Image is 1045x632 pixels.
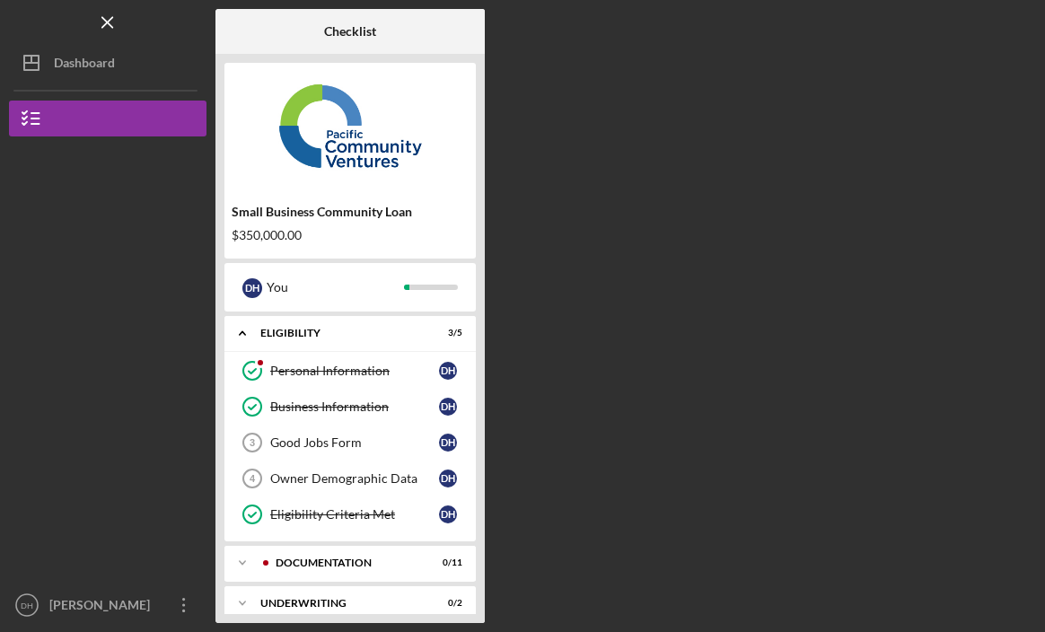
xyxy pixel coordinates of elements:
[324,24,376,39] b: Checklist
[439,470,457,487] div: D H
[9,587,206,623] button: DH[PERSON_NAME]
[439,505,457,523] div: D H
[270,364,439,378] div: Personal Information
[233,496,467,532] a: Eligibility Criteria MetDH
[242,278,262,298] div: D H
[232,228,469,242] div: $350,000.00
[9,45,206,81] button: Dashboard
[233,389,467,425] a: Business InformationDH
[54,45,115,85] div: Dashboard
[439,398,457,416] div: D H
[250,437,255,448] tspan: 3
[276,557,417,568] div: Documentation
[430,328,462,338] div: 3 / 5
[232,205,469,219] div: Small Business Community Loan
[270,399,439,414] div: Business Information
[45,587,162,628] div: [PERSON_NAME]
[21,601,33,610] text: DH
[270,507,439,522] div: Eligibility Criteria Met
[439,434,457,452] div: D H
[270,471,439,486] div: Owner Demographic Data
[233,353,467,389] a: Personal InformationDH
[260,598,417,609] div: Underwriting
[250,473,256,484] tspan: 4
[270,435,439,450] div: Good Jobs Form
[233,461,467,496] a: 4Owner Demographic DataDH
[233,425,467,461] a: 3Good Jobs FormDH
[224,72,476,180] img: Product logo
[430,598,462,609] div: 0 / 2
[260,328,417,338] div: Eligibility
[430,557,462,568] div: 0 / 11
[267,272,404,303] div: You
[439,362,457,380] div: D H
